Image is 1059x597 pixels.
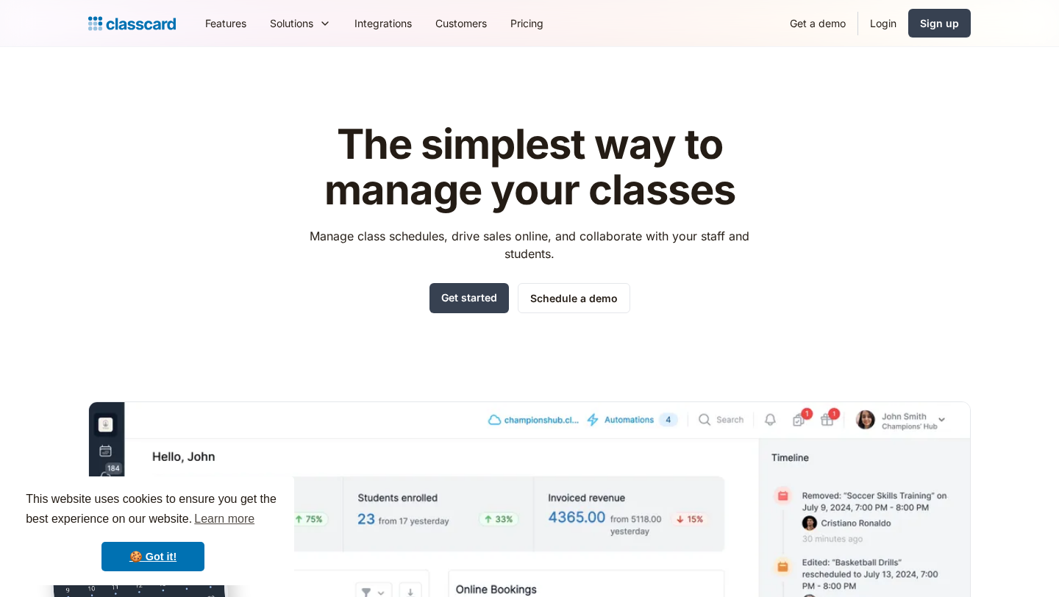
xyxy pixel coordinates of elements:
a: learn more about cookies [192,508,257,530]
a: Customers [424,7,499,40]
a: Sign up [908,9,971,37]
div: Sign up [920,15,959,31]
a: Features [193,7,258,40]
a: Get a demo [778,7,857,40]
span: This website uses cookies to ensure you get the best experience on our website. [26,490,280,530]
a: Login [858,7,908,40]
p: Manage class schedules, drive sales online, and collaborate with your staff and students. [296,227,763,262]
a: Logo [88,13,176,34]
h1: The simplest way to manage your classes [296,122,763,212]
a: dismiss cookie message [101,542,204,571]
div: Solutions [270,15,313,31]
div: cookieconsent [12,476,294,585]
a: Schedule a demo [518,283,630,313]
a: Integrations [343,7,424,40]
a: Get started [429,283,509,313]
div: Solutions [258,7,343,40]
a: Pricing [499,7,555,40]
